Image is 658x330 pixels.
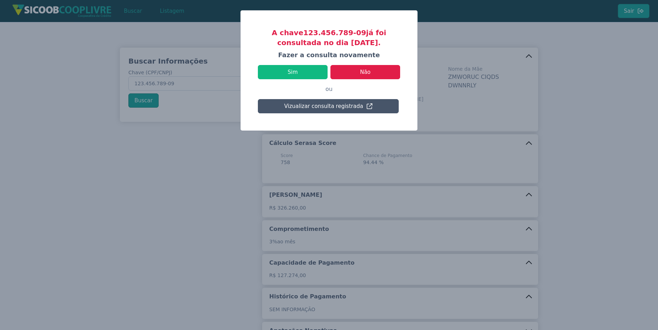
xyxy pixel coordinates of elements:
h4: Fazer a consulta novamente [258,50,400,59]
button: Não [330,65,400,79]
h3: A chave 123.456.789-09 já foi consultada no dia [DATE]. [258,28,400,48]
button: Sim [258,65,328,79]
p: ou [258,79,400,99]
button: Vizualizar consulta registrada [258,99,399,113]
